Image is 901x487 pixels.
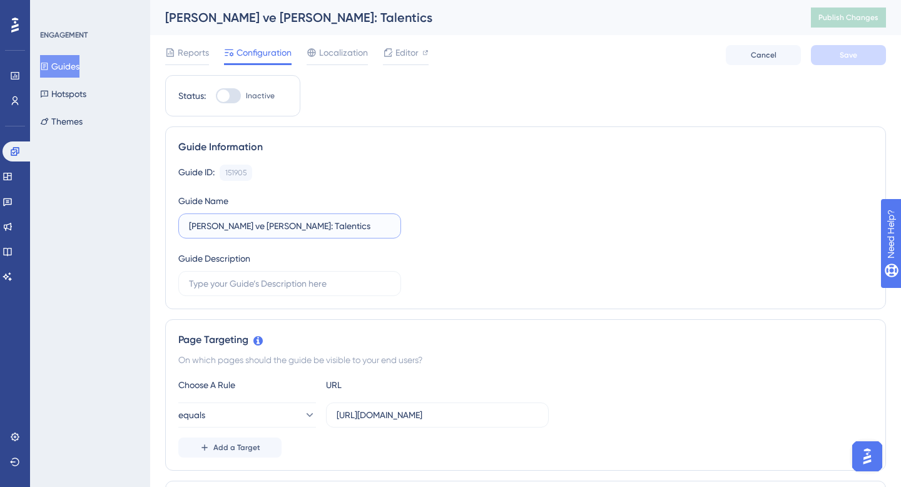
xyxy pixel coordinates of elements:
[818,13,878,23] span: Publish Changes
[213,443,260,453] span: Add a Target
[189,219,390,233] input: Type your Guide’s Name here
[165,9,780,26] div: [PERSON_NAME] ve [PERSON_NAME]: Talentics
[178,140,873,155] div: Guide Information
[40,55,79,78] button: Guides
[237,45,292,60] span: Configuration
[395,45,419,60] span: Editor
[246,91,275,101] span: Inactive
[751,50,776,60] span: Cancel
[326,377,464,392] div: URL
[178,377,316,392] div: Choose A Rule
[40,83,86,105] button: Hotspots
[189,277,390,290] input: Type your Guide’s Description here
[178,251,250,266] div: Guide Description
[178,408,205,423] span: equals
[40,110,83,133] button: Themes
[178,193,228,208] div: Guide Name
[337,408,538,422] input: yourwebsite.com/path
[848,438,886,475] iframe: UserGuiding AI Assistant Launcher
[178,402,316,428] button: equals
[178,332,873,347] div: Page Targeting
[29,3,78,18] span: Need Help?
[319,45,368,60] span: Localization
[178,438,282,458] button: Add a Target
[40,30,88,40] div: ENGAGEMENT
[178,45,209,60] span: Reports
[811,8,886,28] button: Publish Changes
[840,50,857,60] span: Save
[811,45,886,65] button: Save
[726,45,801,65] button: Cancel
[178,88,206,103] div: Status:
[178,165,215,181] div: Guide ID:
[178,352,873,367] div: On which pages should the guide be visible to your end users?
[225,168,247,178] div: 151905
